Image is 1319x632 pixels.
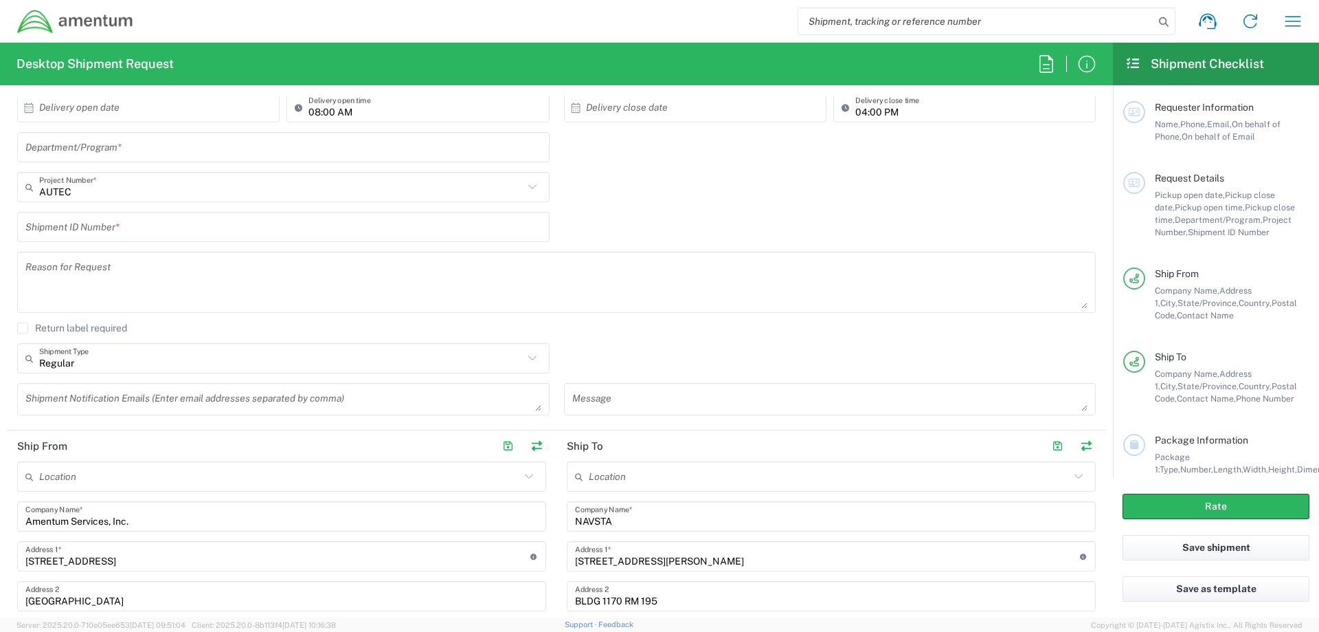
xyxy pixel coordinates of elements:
h2: Desktop Shipment Request [16,56,174,72]
span: Email, [1207,119,1232,129]
span: Country, [1239,381,1272,391]
span: Contact Name, [1177,393,1236,404]
span: Package Information [1155,435,1248,446]
span: Number, [1180,464,1213,475]
span: Height, [1268,464,1297,475]
span: State/Province, [1177,298,1239,308]
span: Shipment ID Number [1188,227,1270,237]
span: City, [1160,298,1177,308]
span: Width, [1243,464,1268,475]
a: Feedback [598,620,633,629]
button: Save as template [1123,576,1309,602]
span: Company Name, [1155,369,1219,379]
a: Support [565,620,599,629]
span: [DATE] 09:51:04 [130,621,185,629]
span: Copyright © [DATE]-[DATE] Agistix Inc., All Rights Reserved [1091,619,1303,631]
span: On behalf of Email [1182,131,1255,142]
h2: Ship To [567,439,603,453]
span: Server: 2025.20.0-710e05ee653 [16,621,185,629]
span: Phone, [1180,119,1207,129]
span: Client: 2025.20.0-8b113f4 [192,621,336,629]
h2: Ship From [17,439,67,453]
span: City, [1160,381,1177,391]
label: Return label required [17,323,127,334]
span: Contact Name [1177,310,1234,320]
span: Phone Number [1236,393,1294,404]
span: Country, [1239,298,1272,308]
span: Request Details [1155,173,1224,184]
img: dyncorp [16,9,134,34]
h2: Shipment Checklist [1125,56,1264,72]
span: State/Province, [1177,381,1239,391]
span: Ship To [1155,351,1186,362]
span: [DATE] 10:16:38 [282,621,336,629]
span: Package 1: [1155,452,1190,475]
button: Rate [1123,494,1309,519]
span: Department/Program, [1175,215,1263,225]
span: Ship From [1155,268,1199,279]
span: Pickup open time, [1175,202,1245,213]
input: Shipment, tracking or reference number [798,8,1154,34]
button: Save shipment [1123,535,1309,560]
span: Length, [1213,464,1243,475]
span: Type, [1160,464,1180,475]
span: Company Name, [1155,285,1219,296]
span: Pickup open date, [1155,190,1225,200]
span: Name, [1155,119,1180,129]
span: Requester Information [1155,102,1254,113]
